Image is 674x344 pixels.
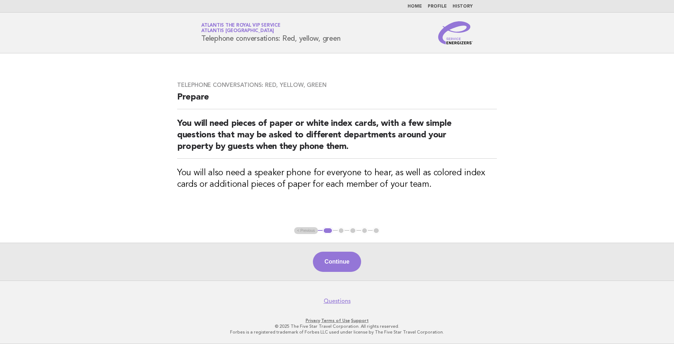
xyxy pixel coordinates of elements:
[117,323,557,329] p: © 2025 The Five Star Travel Corporation. All rights reserved.
[117,329,557,335] p: Forbes is a registered trademark of Forbes LLC used under license by The Five Star Travel Corpora...
[177,118,497,159] h2: You will need pieces of paper or white index cards, with a few simple questions that may be asked...
[177,167,497,190] h3: You will also need a speaker phone for everyone to hear, as well as colored index cards or additi...
[428,4,447,9] a: Profile
[117,318,557,323] p: · ·
[313,252,361,272] button: Continue
[351,318,369,323] a: Support
[201,23,340,42] h1: Telephone conversations: Red, yellow, green
[438,21,473,44] img: Service Energizers
[408,4,422,9] a: Home
[321,318,350,323] a: Terms of Use
[177,81,497,89] h3: Telephone conversations: Red, yellow, green
[306,318,320,323] a: Privacy
[177,92,497,109] h2: Prepare
[323,227,333,234] button: 1
[324,297,351,305] a: Questions
[453,4,473,9] a: History
[201,23,280,33] a: Atlantis the Royal VIP ServiceAtlantis [GEOGRAPHIC_DATA]
[201,29,274,34] span: Atlantis [GEOGRAPHIC_DATA]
